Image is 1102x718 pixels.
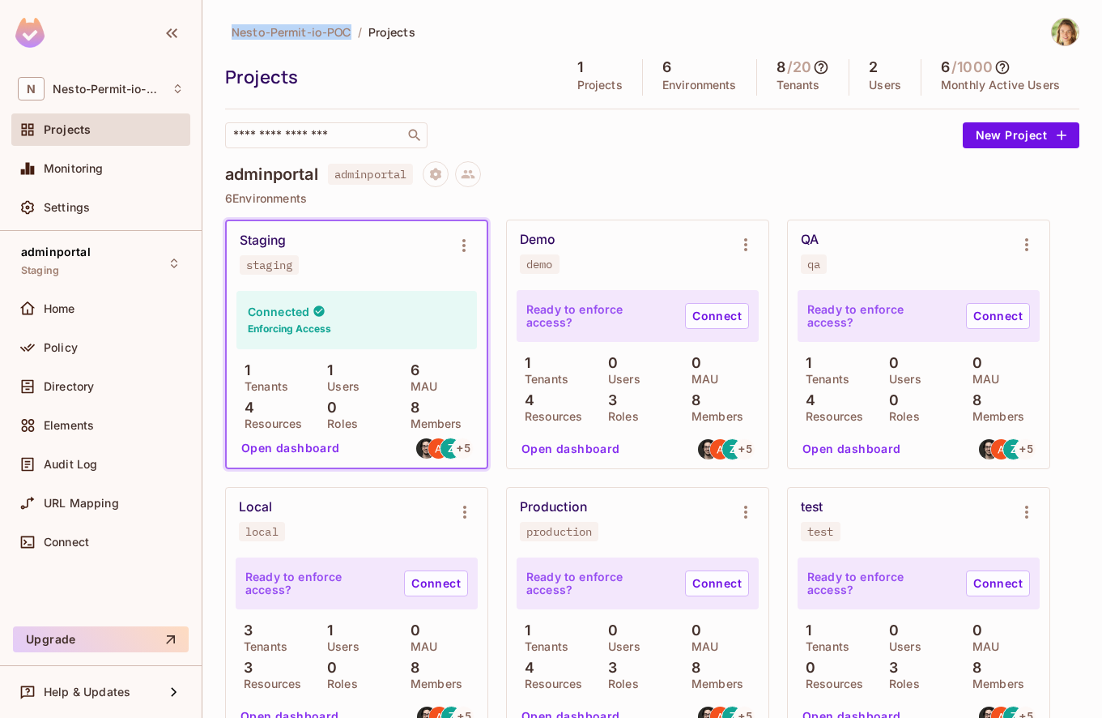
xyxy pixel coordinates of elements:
[520,232,555,248] div: Demo
[319,640,360,653] p: Users
[402,380,437,393] p: MAU
[964,677,1024,690] p: Members
[600,392,617,408] p: 3
[730,496,762,528] button: Environment settings
[236,417,302,430] p: Resources
[798,640,849,653] p: Tenants
[577,79,623,92] p: Projects
[600,677,639,690] p: Roles
[515,436,627,462] button: Open dashboard
[517,410,582,423] p: Resources
[53,83,164,96] span: Workspace: Nesto-Permit-io-POC
[236,677,301,690] p: Resources
[18,77,45,100] span: N
[683,355,701,371] p: 0
[941,79,1060,92] p: Monthly Active Users
[526,571,672,596] p: Ready to enforce access?
[683,392,700,408] p: 8
[44,686,130,699] span: Help & Updates
[517,640,568,653] p: Tenants
[683,640,718,653] p: MAU
[319,622,333,639] p: 1
[787,59,811,75] h5: / 20
[964,392,981,408] p: 8
[526,258,553,271] div: demo
[517,660,534,676] p: 4
[236,640,287,653] p: Tenants
[964,355,982,371] p: 0
[685,571,749,596] a: Connect
[807,303,953,329] p: Ready to enforce access?
[881,355,899,371] p: 0
[44,302,75,315] span: Home
[517,392,534,408] p: 4
[245,571,391,596] p: Ready to enforce access?
[246,259,292,271] div: staging
[402,400,419,416] p: 8
[236,380,288,393] p: Tenants
[1011,443,1017,455] span: Z
[402,417,462,430] p: Members
[683,622,701,639] p: 0
[600,622,618,639] p: 0
[941,59,950,75] h5: 6
[881,622,899,639] p: 0
[801,499,823,515] div: test
[416,438,436,459] img: francis.pion@nesto.ca
[798,660,815,676] p: 0
[232,24,351,40] span: Nesto-Permit-io-POC
[15,18,45,48] img: SReyMgAAAABJRU5ErkJggg==
[44,162,104,175] span: Monitoring
[730,229,762,261] button: Environment settings
[526,525,592,538] div: production
[319,677,358,690] p: Roles
[402,677,462,690] p: Members
[21,246,91,259] span: adminportal
[777,79,820,92] p: Tenants
[240,233,287,249] div: Staging
[881,373,921,386] p: Users
[964,373,999,386] p: MAU
[402,660,419,676] p: 8
[600,640,640,653] p: Users
[236,622,253,639] p: 3
[520,499,587,515] div: Production
[402,622,420,639] p: 0
[796,436,908,462] button: Open dashboard
[807,571,953,596] p: Ready to enforce access?
[235,435,347,461] button: Open dashboard
[236,400,254,416] p: 4
[683,410,743,423] p: Members
[798,392,815,408] p: 4
[807,258,820,271] div: qa
[44,341,78,354] span: Policy
[225,192,1079,205] p: 6 Environments
[44,536,89,549] span: Connect
[777,59,785,75] h5: 8
[979,439,999,459] img: francis.pion@nesto.ca
[600,373,640,386] p: Users
[869,59,878,75] h5: 2
[44,380,94,393] span: Directory
[402,640,437,653] p: MAU
[236,362,250,378] p: 1
[44,458,97,471] span: Audit Log
[517,373,568,386] p: Tenants
[225,65,550,89] div: Projects
[881,660,898,676] p: 3
[248,322,331,336] h6: Enforcing Access
[662,59,671,75] h5: 6
[319,362,333,378] p: 1
[448,442,454,454] span: Z
[798,677,863,690] p: Resources
[964,640,999,653] p: MAU
[517,677,582,690] p: Resources
[368,24,415,40] span: Projects
[798,355,811,371] p: 1
[319,400,337,416] p: 0
[423,169,449,185] span: Project settings
[683,373,718,386] p: MAU
[683,660,700,676] p: 8
[428,438,449,459] img: adel.ati@nesto.ca
[1019,443,1032,455] span: + 5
